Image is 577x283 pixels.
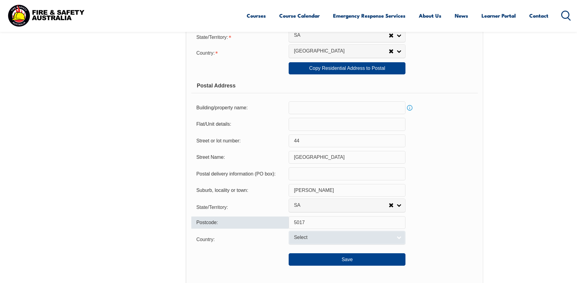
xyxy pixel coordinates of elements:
span: Country: [196,50,214,56]
span: Country: [196,237,214,242]
a: Contact [529,8,548,24]
span: State/Territory: [196,35,228,40]
div: Suburb, locality or town: [191,185,289,196]
a: Courses [247,8,266,24]
a: News [455,8,468,24]
a: Info [405,104,414,112]
div: Building/property name: [191,102,289,114]
button: Save [289,253,405,265]
div: State/Territory is required. [191,31,289,43]
a: About Us [419,8,441,24]
div: Postcode: [191,217,289,229]
span: State/Territory: [196,205,228,210]
span: [GEOGRAPHIC_DATA] [294,48,389,54]
div: Country is required. [191,46,289,59]
div: Postal delivery information (PO box): [191,168,289,179]
a: Learner Portal [481,8,516,24]
div: Postal Address [191,78,478,93]
span: SA [294,32,389,39]
a: Course Calendar [279,8,320,24]
span: SA [294,202,389,209]
div: Street Name: [191,152,289,163]
span: Select [294,234,392,241]
a: Copy Residential Address to Postal [289,62,405,74]
a: Emergency Response Services [333,8,405,24]
div: Street or lot number: [191,135,289,147]
div: Flat/Unit details: [191,118,289,130]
